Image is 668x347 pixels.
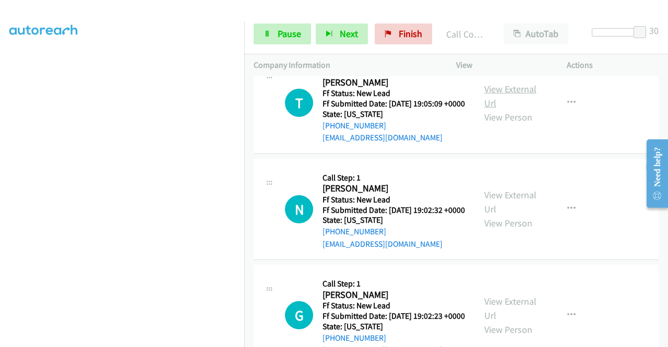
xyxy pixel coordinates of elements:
[254,23,311,44] a: Pause
[323,99,465,109] h5: Ff Submitted Date: [DATE] 19:05:09 +0000
[323,311,465,321] h5: Ff Submitted Date: [DATE] 19:02:23 +0000
[375,23,432,44] a: Finish
[484,295,536,321] a: View External Url
[323,109,465,119] h5: State: [US_STATE]
[285,301,313,329] div: The call is yet to be attempted
[323,133,443,142] a: [EMAIL_ADDRESS][DOMAIN_NAME]
[484,111,532,123] a: View Person
[323,88,465,99] h5: Ff Status: New Lead
[484,83,536,109] a: View External Url
[567,59,659,71] p: Actions
[323,195,465,205] h5: Ff Status: New Lead
[254,59,437,71] p: Company Information
[285,195,313,223] h1: N
[323,321,465,332] h5: State: [US_STATE]
[323,333,386,343] a: [PHONE_NUMBER]
[323,205,465,216] h5: Ff Submitted Date: [DATE] 19:02:32 +0000
[456,59,548,71] p: View
[323,183,465,195] h2: [PERSON_NAME]
[285,89,313,117] h1: T
[649,23,659,38] div: 30
[323,226,386,236] a: [PHONE_NUMBER]
[285,89,313,117] div: The call is yet to be attempted
[323,77,465,89] h2: [PERSON_NAME]
[446,27,485,41] p: Call Completed
[323,121,386,130] a: [PHONE_NUMBER]
[285,301,313,329] h1: G
[323,173,465,183] h5: Call Step: 1
[484,189,536,215] a: View External Url
[484,217,532,229] a: View Person
[278,28,301,40] span: Pause
[323,301,465,311] h5: Ff Status: New Lead
[399,28,422,40] span: Finish
[340,28,358,40] span: Next
[285,195,313,223] div: The call is yet to be attempted
[323,279,465,289] h5: Call Step: 1
[638,132,668,215] iframe: Resource Center
[504,23,568,44] button: AutoTab
[323,289,465,301] h2: [PERSON_NAME]
[484,324,532,336] a: View Person
[316,23,368,44] button: Next
[323,239,443,249] a: [EMAIL_ADDRESS][DOMAIN_NAME]
[323,215,465,225] h5: State: [US_STATE]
